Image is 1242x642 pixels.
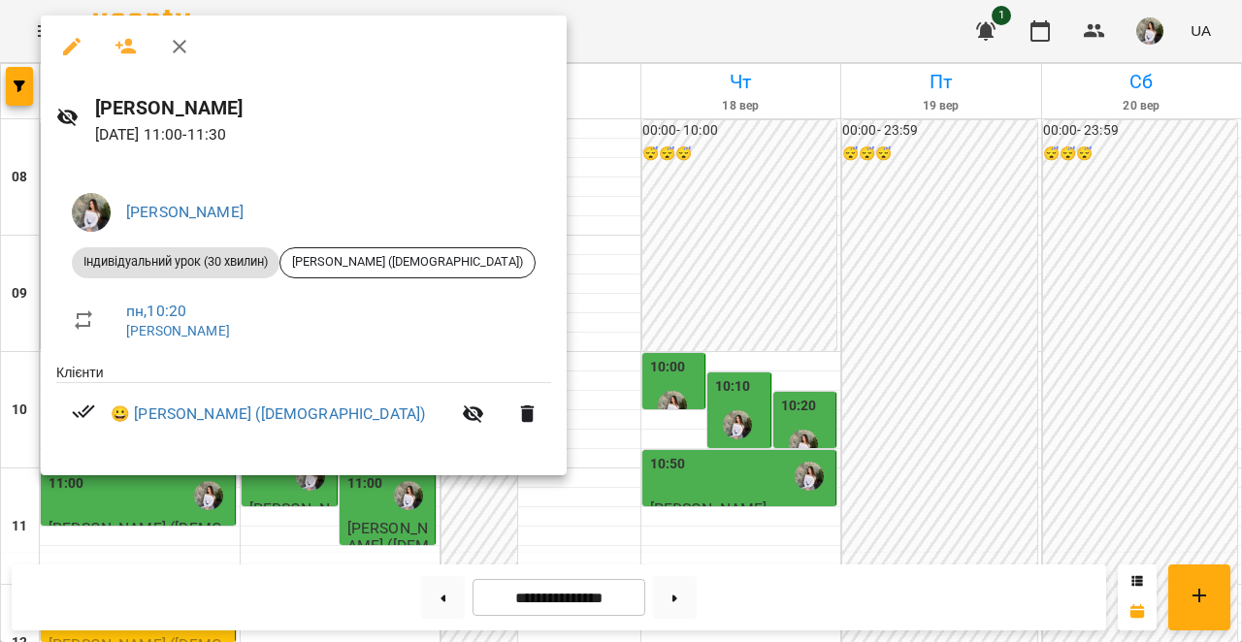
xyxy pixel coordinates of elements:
[72,253,279,271] span: Індивідуальний урок (30 хвилин)
[95,123,551,146] p: [DATE] 11:00 - 11:30
[126,302,186,320] a: пн , 10:20
[111,402,425,426] a: 😀 [PERSON_NAME] ([DEMOGRAPHIC_DATA])
[72,193,111,232] img: 4785574119de2133ce34c4aa96a95cba.jpeg
[95,93,551,123] h6: [PERSON_NAME]
[126,203,244,221] a: [PERSON_NAME]
[126,323,230,338] a: [PERSON_NAME]
[280,253,535,271] span: [PERSON_NAME] ([DEMOGRAPHIC_DATA])
[56,363,551,453] ul: Клієнти
[279,247,536,278] div: [PERSON_NAME] ([DEMOGRAPHIC_DATA])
